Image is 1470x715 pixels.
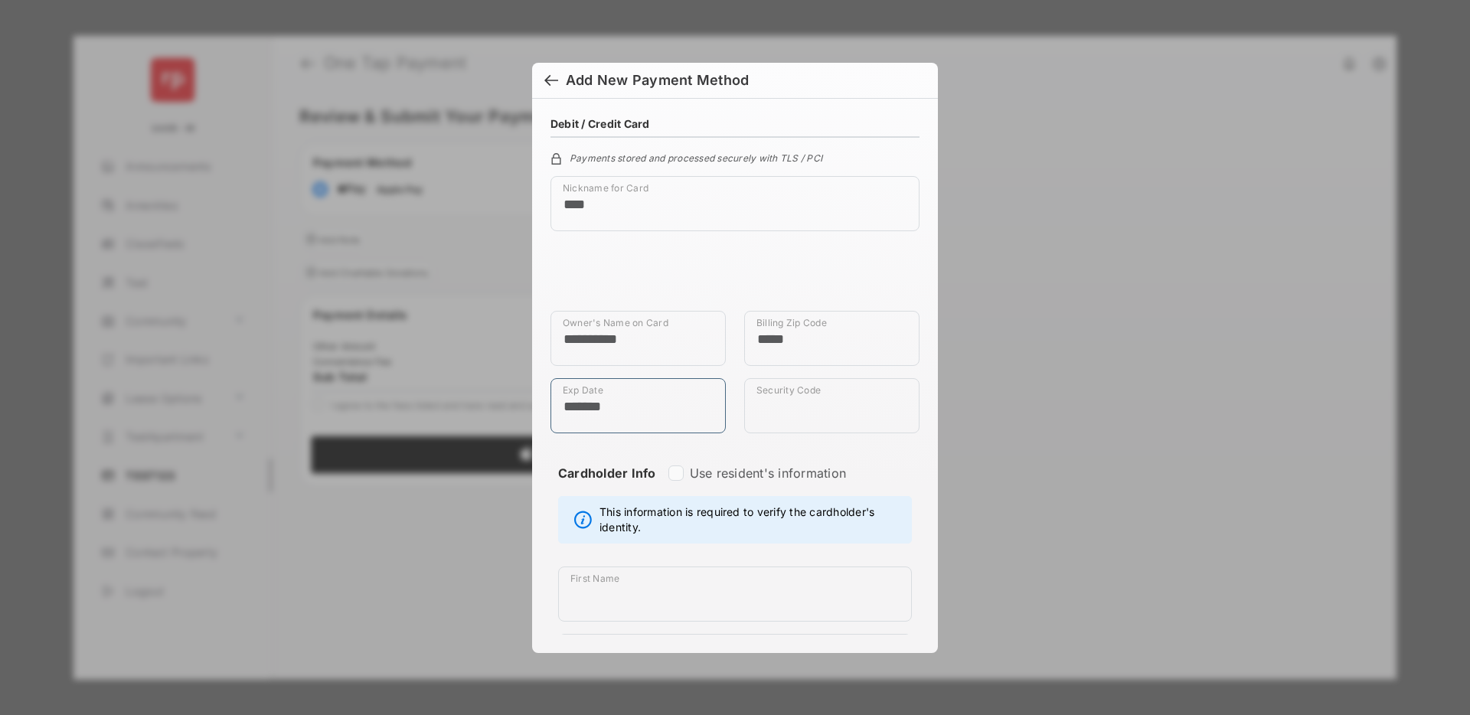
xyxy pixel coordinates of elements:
div: Payments stored and processed securely with TLS / PCI [550,150,920,164]
h4: Debit / Credit Card [550,117,650,130]
iframe: Credit card field [550,243,920,311]
div: Add New Payment Method [566,72,749,89]
strong: Cardholder Info [558,465,656,508]
label: Use resident's information [690,465,846,481]
span: This information is required to verify the cardholder's identity. [599,504,903,535]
